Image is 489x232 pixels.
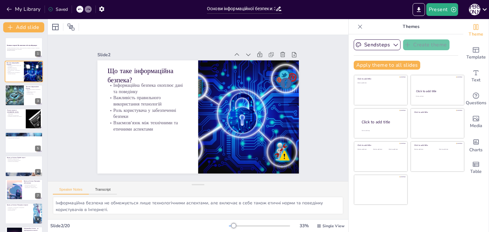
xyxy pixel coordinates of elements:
[7,161,41,162] p: Двофакторна автентифікація
[5,38,43,58] div: 1
[26,91,41,92] p: Конфіденційність даних
[416,96,458,97] div: Click to add text
[24,187,41,188] p: Завантаження з офіційних джерел
[463,133,489,156] div: Add charts and graphs
[7,159,41,160] p: Важливість складних паролів
[365,19,457,34] p: Themes
[7,157,41,159] p: Кроки до безпеки: Надійні паролі
[5,203,43,224] div: 8
[469,4,480,15] div: С [PERSON_NAME]
[7,70,22,72] p: Роль користувача у забезпеченні безпеки
[185,118,197,199] p: Важливість правильного використання технологій
[7,48,41,50] p: Проблеми інформаційної безпеки, загрози при роботі в Інтернеті та методи їх уникнення. Автор: [Ва...
[463,88,489,111] div: Get real-time input from your audience
[5,85,43,106] div: 3
[358,144,403,147] div: Click to add title
[35,216,41,222] div: 8
[7,67,22,70] p: Важливість правильного використання технологій
[35,146,41,151] div: 5
[463,42,489,65] div: Add ready made slides
[7,116,24,117] p: Необхідність обізнаності про загрози
[35,75,41,80] div: 2
[362,130,402,131] div: Click to add body
[24,63,32,71] button: Duplicate Slide
[373,149,387,150] div: Click to add text
[209,118,222,198] p: Взаємозв'язок між технічними та етичними аспектами
[469,147,483,154] span: Charts
[50,22,60,32] div: Layout
[7,50,41,51] p: Generated with [URL]
[322,223,344,229] span: Single View
[7,209,32,211] p: Використання VPN
[7,44,37,46] strong: Безпека в мережі: Як захистити себе від кіберзагроз
[207,4,275,13] input: Insert title
[24,185,41,186] p: Встановлення антивірусного ПЗ
[24,228,41,231] p: Інформаційна безпека – це відповідальність кожного
[469,3,480,16] button: С [PERSON_NAME]
[141,76,148,209] div: Slide 2
[414,144,460,147] div: Click to add title
[24,181,41,184] p: Кроки до безпеки: Програмне забезпечення
[7,133,41,135] p: Фішинг та Соціальна інженерія
[5,179,43,200] div: 7
[50,223,229,229] div: Slide 2 / 20
[7,137,41,139] p: Заходи для захисту від фішингу
[463,19,489,42] div: Change the overall theme
[358,82,403,84] div: Click to add text
[389,149,403,150] div: Click to add text
[26,93,41,95] p: Доступність даних
[466,54,486,61] span: Template
[296,223,312,229] div: 33 %
[7,72,22,74] p: Взаємозв'язок між технічними та етичними аспектами
[470,122,482,129] span: Media
[7,136,41,137] p: Психологічні маніпуляції у соціальній інженерії
[5,132,43,153] div: 5
[416,89,458,93] div: Click to add title
[67,23,75,31] span: Position
[7,208,32,209] p: Перевірка адреси сайту
[463,156,489,179] div: Add a table
[26,92,41,93] p: Цілісність даних
[414,111,460,113] div: Click to add title
[3,22,44,32] button: Add slide
[172,118,185,199] p: Інформаційна безпека охоплює дані та поведінку
[7,65,22,67] p: Інформаційна безпека охоплює дані та поведінку
[403,39,450,50] button: Create theme
[354,61,420,70] button: Apply theme to all slides
[33,63,41,71] button: Delete Slide
[48,6,68,12] div: Saved
[463,111,489,133] div: Add images, graphics, shapes or video
[463,65,489,88] div: Add text boxes
[354,39,400,50] button: Sendsteps
[5,108,43,129] div: 4
[358,78,403,80] div: Click to add title
[35,122,41,128] div: 4
[35,169,41,175] div: 6
[7,204,32,206] p: Кроки до безпеки: Поведінка в мережі
[53,197,343,214] textarea: Інформаційна безпека не обмежується лише технологічними аспектами, але включає в себе також етичн...
[24,186,41,187] p: Регулярні оновлення програм
[358,149,372,150] div: Click to add text
[7,113,24,115] p: Види шкідливого програмного забезпечення
[89,188,117,194] button: Transcript
[53,188,89,194] button: Speaker Notes
[470,168,482,175] span: Table
[35,51,41,57] div: 1
[35,193,41,199] div: 7
[7,207,32,208] p: Обережність з посиланнями та вкладеннями
[156,118,175,199] p: Що таке інформаційна безпека?
[35,98,41,104] div: 3
[197,118,210,199] p: Роль користувача у забезпеченні безпеки
[7,135,41,136] p: Розпізнавання фішингу
[5,61,43,83] div: 2
[7,109,24,113] p: Основні загрози в [GEOGRAPHIC_DATA]
[26,89,41,91] p: Три основні принципи інформаційної безпеки
[7,160,41,161] p: Використання менеджерів паролів
[7,62,22,65] p: Що таке інформаційна безпека?
[413,3,425,16] button: Export to PowerPoint
[5,156,43,177] div: 6
[471,77,480,84] span: Text
[466,99,486,106] span: Questions
[5,4,43,14] button: My Library
[469,31,483,38] span: Theme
